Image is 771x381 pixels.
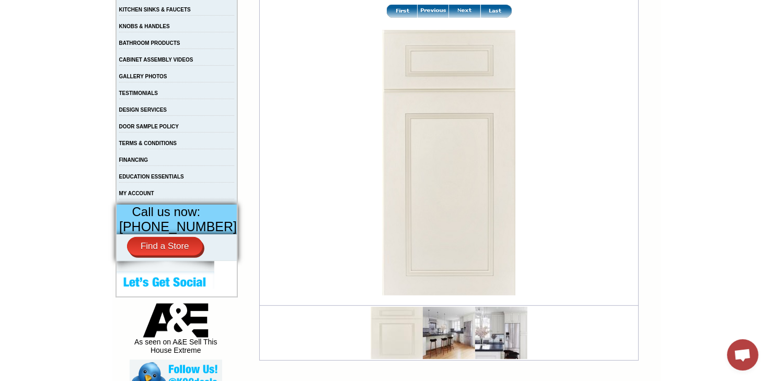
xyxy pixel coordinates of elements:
[127,237,203,256] a: Find a Store
[119,57,193,63] a: CABINET ASSEMBLY VIDEOS
[130,303,222,360] div: As seen on A&E Sell This House Extreme
[132,205,201,219] span: Call us now:
[119,140,177,146] a: TERMS & CONDITIONS
[119,124,179,129] a: DOOR SAMPLE POLICY
[119,7,191,13] a: KITCHEN SINKS & FAUCETS
[119,190,154,196] a: MY ACCOUNT
[119,107,167,113] a: DESIGN SERVICES
[119,219,237,234] span: [PHONE_NUMBER]
[119,40,180,46] a: BATHROOM PRODUCTS
[119,23,170,29] a: KNOBS & HANDLES
[727,339,758,371] a: Open chat
[119,174,184,180] a: EDUCATION ESSENTIALS
[119,157,148,163] a: FINANCING
[119,90,158,96] a: TESTIMONIALS
[119,74,167,79] a: GALLERY PHOTOS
